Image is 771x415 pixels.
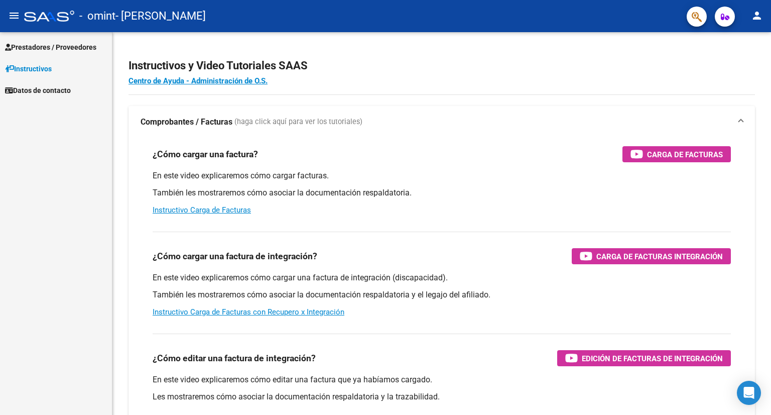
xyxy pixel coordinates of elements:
[153,170,731,181] p: En este video explicaremos cómo cargar facturas.
[596,250,723,263] span: Carga de Facturas Integración
[128,56,755,75] h2: Instructivos y Video Tutoriales SAAS
[622,146,731,162] button: Carga de Facturas
[647,148,723,161] span: Carga de Facturas
[751,10,763,22] mat-icon: person
[5,42,96,53] span: Prestadores / Proveedores
[153,205,251,215] a: Instructivo Carga de Facturas
[582,352,723,365] span: Edición de Facturas de integración
[8,10,20,22] mat-icon: menu
[153,147,258,161] h3: ¿Cómo cargar una factura?
[234,117,362,128] span: (haga click aquí para ver los tutoriales)
[79,5,115,27] span: - omint
[115,5,206,27] span: - [PERSON_NAME]
[153,289,731,300] p: También les mostraremos cómo asociar la documentación respaldatoria y el legajo del afiliado.
[557,350,731,366] button: Edición de Facturas de integración
[153,374,731,385] p: En este video explicaremos cómo editar una factura que ya habíamos cargado.
[153,249,317,263] h3: ¿Cómo cargar una factura de integración?
[128,76,268,85] a: Centro de Ayuda - Administración de O.S.
[141,117,232,128] strong: Comprobantes / Facturas
[153,272,731,283] p: En este video explicaremos cómo cargar una factura de integración (discapacidad).
[5,63,52,74] span: Instructivos
[153,391,731,402] p: Les mostraremos cómo asociar la documentación respaldatoria y la trazabilidad.
[572,248,731,264] button: Carga de Facturas Integración
[153,307,344,317] a: Instructivo Carga de Facturas con Recupero x Integración
[5,85,71,96] span: Datos de contacto
[153,351,316,365] h3: ¿Cómo editar una factura de integración?
[128,106,755,138] mat-expansion-panel-header: Comprobantes / Facturas (haga click aquí para ver los tutoriales)
[153,187,731,198] p: También les mostraremos cómo asociar la documentación respaldatoria.
[737,381,761,405] div: Open Intercom Messenger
